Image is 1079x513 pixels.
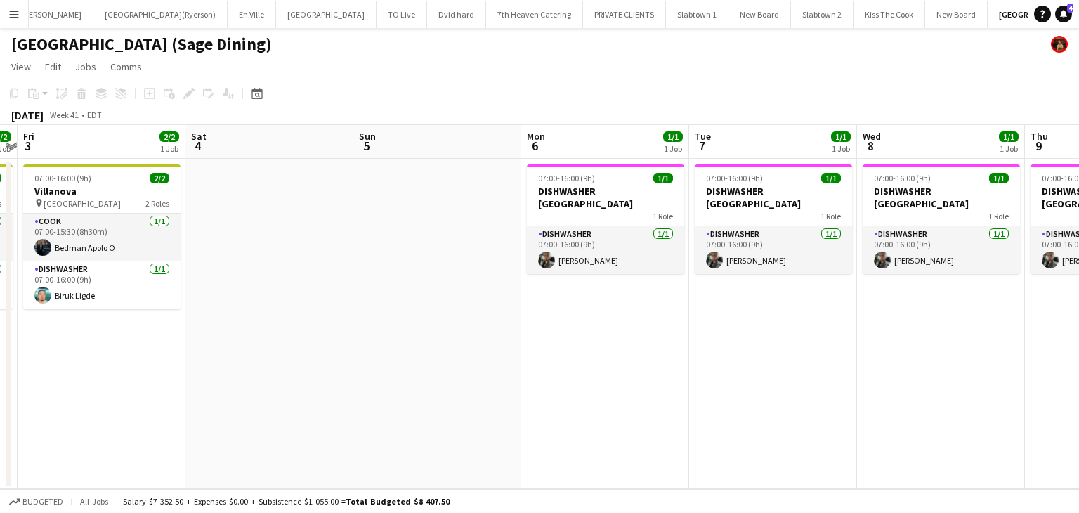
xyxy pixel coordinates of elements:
[75,60,96,73] span: Jobs
[7,494,65,509] button: Budgeted
[583,1,666,28] button: PRIVATE CLIENTS
[46,110,81,120] span: Week 41
[427,1,486,28] button: Dvid hard
[377,1,427,28] button: TO Live
[925,1,988,28] button: New Board
[110,60,142,73] span: Comms
[1051,36,1068,53] app-user-avatar: Yani Salas
[346,496,450,507] span: Total Budgeted $8 407.50
[123,496,450,507] div: Salary $7 352.50 + Expenses $0.00 + Subsistence $1 055.00 =
[11,108,44,122] div: [DATE]
[276,1,377,28] button: [GEOGRAPHIC_DATA]
[11,34,272,55] h1: [GEOGRAPHIC_DATA] (Sage Dining)
[728,1,791,28] button: New Board
[105,58,148,76] a: Comms
[77,496,111,507] span: All jobs
[6,58,37,76] a: View
[486,1,583,28] button: 7th Heaven Catering
[1055,6,1072,22] a: 4
[11,60,31,73] span: View
[45,60,61,73] span: Edit
[1067,4,1073,13] span: 4
[87,110,102,120] div: EDT
[791,1,854,28] button: Slabtown 2
[39,58,67,76] a: Edit
[228,1,276,28] button: En Ville
[854,1,925,28] button: Kiss The Cook
[22,497,63,507] span: Budgeted
[666,1,728,28] button: Slabtown 1
[70,58,102,76] a: Jobs
[93,1,228,28] button: [GEOGRAPHIC_DATA](Ryerson)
